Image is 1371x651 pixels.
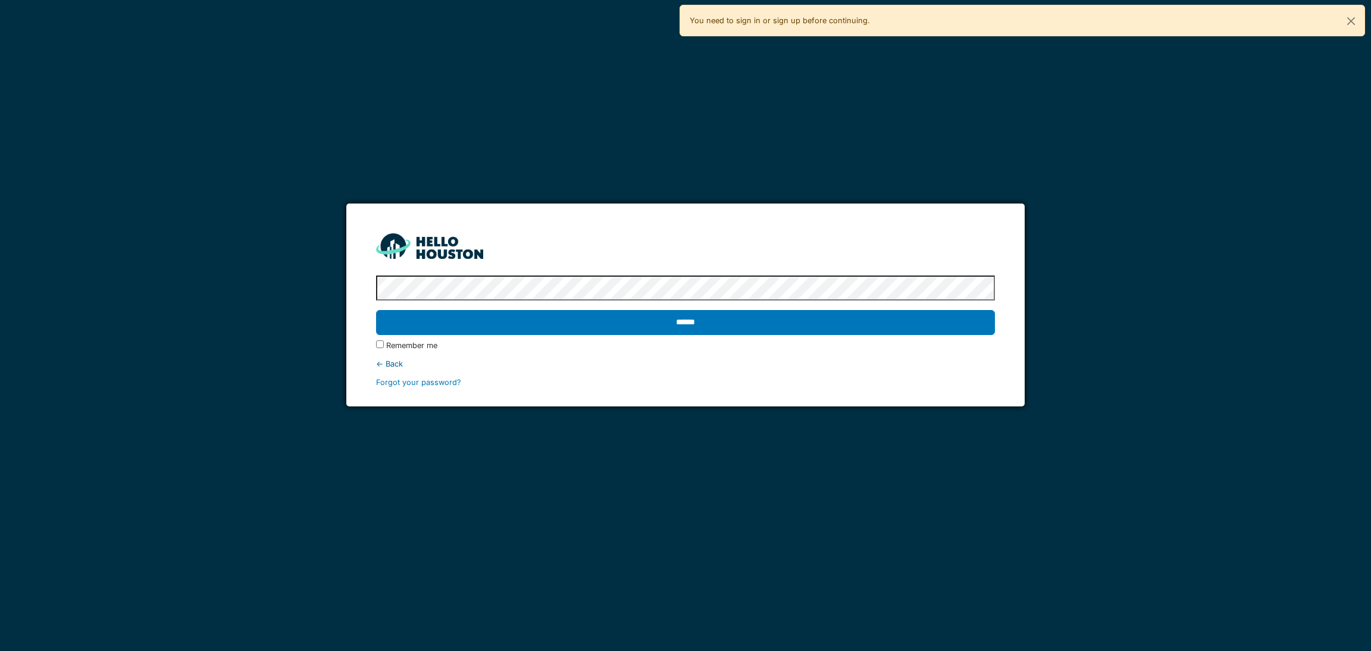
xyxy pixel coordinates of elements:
label: Remember me [386,340,437,351]
button: Close [1338,5,1364,37]
a: Forgot your password? [376,378,461,387]
div: You need to sign in or sign up before continuing. [680,5,1365,36]
img: HH_line-BYnF2_Hg.png [376,233,483,259]
div: ← Back [376,358,994,370]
